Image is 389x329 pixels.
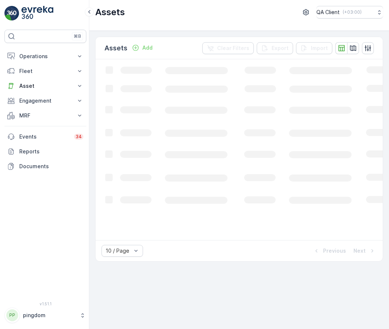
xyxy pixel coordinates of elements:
[19,133,70,140] p: Events
[4,144,86,159] a: Reports
[19,53,72,60] p: Operations
[4,308,86,323] button: PPpingdom
[257,42,293,54] button: Export
[316,9,340,16] p: QA Client
[343,9,362,15] p: ( +03:00 )
[19,148,83,155] p: Reports
[19,82,72,90] p: Asset
[6,309,18,321] div: PP
[312,246,347,255] button: Previous
[21,6,53,21] img: logo_light-DOdMpM7g.png
[129,43,156,52] button: Add
[4,64,86,79] button: Fleet
[19,163,83,170] p: Documents
[4,93,86,108] button: Engagement
[353,247,366,255] p: Next
[142,44,153,51] p: Add
[4,302,86,306] span: v 1.51.1
[202,42,254,54] button: Clear Filters
[19,97,72,104] p: Engagement
[4,6,19,21] img: logo
[272,44,289,52] p: Export
[323,247,346,255] p: Previous
[76,134,82,140] p: 34
[311,44,328,52] p: Import
[95,6,125,18] p: Assets
[23,312,76,319] p: pingdom
[4,159,86,174] a: Documents
[19,112,72,119] p: MRF
[353,246,377,255] button: Next
[19,67,72,75] p: Fleet
[4,129,86,144] a: Events34
[4,49,86,64] button: Operations
[4,108,86,123] button: MRF
[316,6,383,19] button: QA Client(+03:00)
[217,44,249,52] p: Clear Filters
[296,42,332,54] button: Import
[4,79,86,93] button: Asset
[74,33,81,39] p: ⌘B
[104,43,127,53] p: Assets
